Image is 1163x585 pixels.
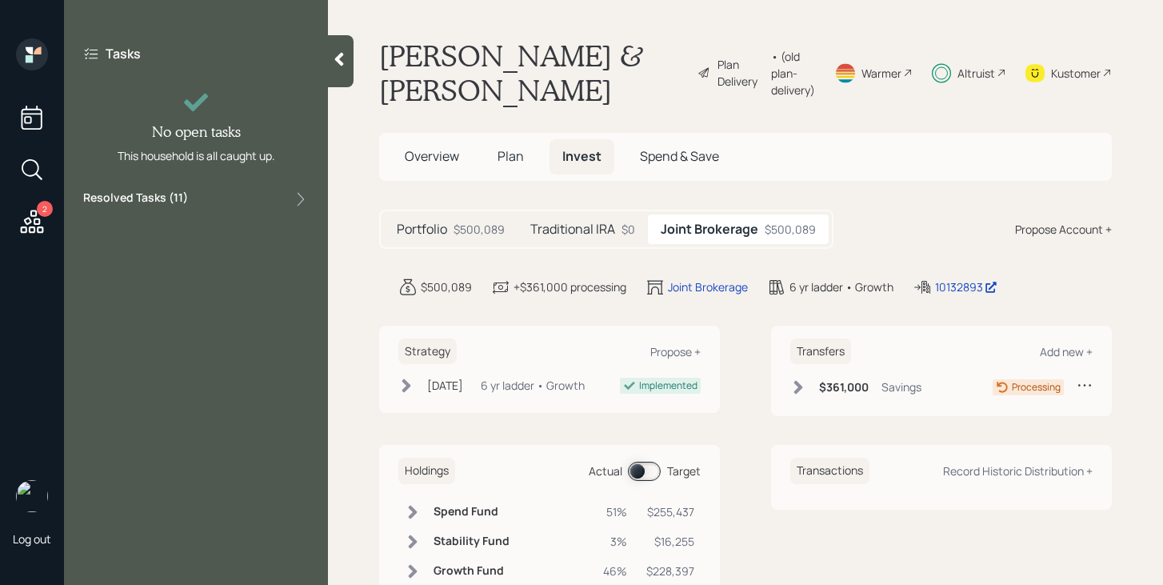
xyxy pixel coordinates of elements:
div: Kustomer [1051,65,1101,82]
div: 51% [603,503,627,520]
div: $255,437 [646,503,694,520]
h6: Holdings [398,458,455,484]
div: $500,089 [421,278,472,295]
div: • (old plan-delivery) [771,48,815,98]
div: 46% [603,563,627,579]
h4: No open tasks [152,123,241,141]
div: Warmer [861,65,901,82]
div: [DATE] [427,377,463,394]
div: $16,255 [646,533,694,550]
div: $500,089 [765,221,816,238]
div: Savings [881,379,921,395]
div: Plan Delivery [717,56,763,90]
div: Add new + [1040,344,1093,359]
label: Tasks [106,45,141,62]
span: Overview [405,147,459,165]
h5: Portfolio [397,222,447,237]
span: Plan [498,147,524,165]
h6: Stability Fund [434,535,510,548]
div: Propose Account + [1015,221,1112,238]
div: Record Historic Distribution + [943,463,1093,479]
div: 6 yr ladder • Growth [789,278,893,295]
div: Log out [13,531,51,547]
h6: Transactions [790,458,869,484]
h1: [PERSON_NAME] & [PERSON_NAME] [379,38,685,107]
div: $228,397 [646,563,694,579]
div: +$361,000 processing [514,278,626,295]
h6: Strategy [398,339,457,365]
span: Invest [562,147,601,165]
div: Joint Brokerage [668,278,748,295]
h6: $361,000 [819,381,869,395]
label: Resolved Tasks ( 11 ) [83,190,188,209]
div: Altruist [957,65,995,82]
h6: Transfers [790,339,851,365]
div: 6 yr ladder • Growth [481,377,585,394]
div: Processing [1012,380,1061,395]
div: 2 [37,201,53,217]
div: 3% [603,533,627,550]
div: This household is all caught up. [118,147,275,164]
div: 10132893 [935,278,997,295]
div: Implemented [639,379,697,393]
div: $0 [621,221,635,238]
span: Spend & Save [640,147,719,165]
h5: Traditional IRA [530,222,615,237]
h5: Joint Brokerage [661,222,758,237]
h6: Spend Fund [434,505,510,519]
div: Actual [589,463,622,479]
div: $500,089 [454,221,505,238]
img: michael-russo-headshot.png [16,480,48,512]
h6: Growth Fund [434,564,510,578]
div: Propose + [650,344,701,359]
div: Target [667,463,701,479]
